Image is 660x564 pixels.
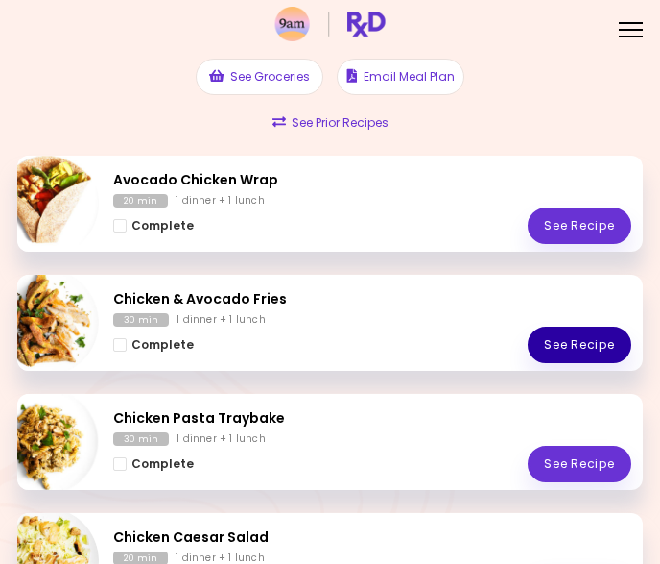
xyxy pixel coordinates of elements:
h2: Chicken Caesar Salad [113,527,631,548]
a: See Recipe - Chicken & Avocado Fries [528,327,631,363]
h2: Avocado Chicken Wrap [113,170,631,190]
span: Complete [131,338,194,352]
h2: Chicken & Avocado Fries [113,289,631,309]
div: 1 dinner + 1 lunch [177,432,266,446]
button: Complete - Chicken Pasta Traybake [113,454,194,475]
div: 20 min [113,194,168,208]
div: 30 min [113,313,169,327]
span: Complete [131,457,194,471]
a: See Recipe - Chicken Pasta Traybake [528,446,631,482]
span: Complete [131,219,194,233]
a: See Recipe - Avocado Chicken Wrap [528,208,631,244]
div: 1 dinner + 1 lunch [176,194,265,208]
h2: Chicken Pasta Traybake [113,408,631,429]
div: 30 min [113,432,169,446]
button: Complete - Avocado Chicken Wrap [113,215,194,236]
div: 1 dinner + 1 lunch [177,313,266,327]
button: Complete - Chicken & Avocado Fries [113,334,194,356]
button: See Prior Recipes [267,105,394,141]
button: See Groceries [196,59,323,95]
img: RxDiet [275,7,386,41]
button: Email Meal Plan [337,59,464,95]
